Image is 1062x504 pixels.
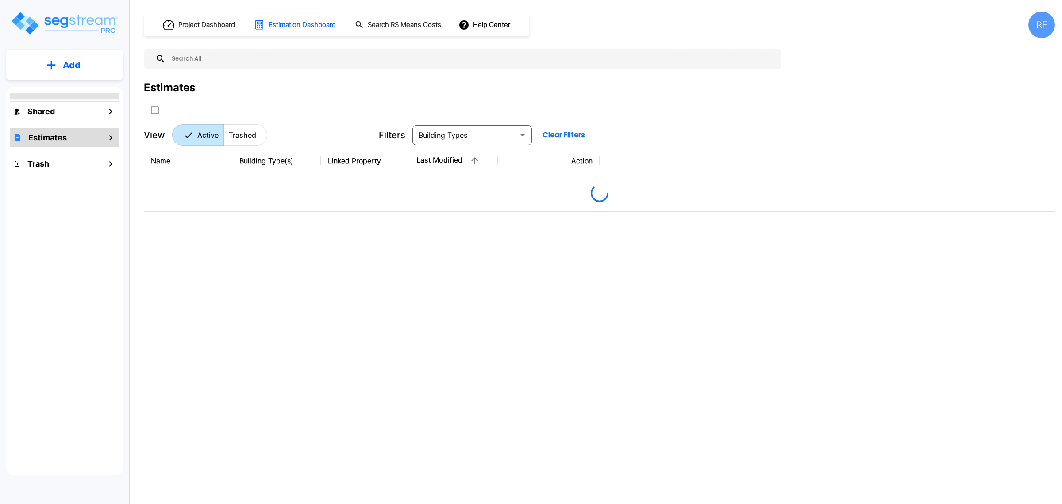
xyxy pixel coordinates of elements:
[172,124,267,146] div: Platform
[6,52,123,78] button: Add
[197,130,219,140] p: Active
[457,16,514,33] button: Help Center
[351,16,446,34] button: Search RS Means Costs
[166,49,777,69] input: Search All
[250,16,341,34] button: Estimation Dashboard
[498,145,600,177] th: Action
[368,20,441,30] h1: Search RS Means Costs
[539,126,589,144] button: Clear Filters
[144,128,165,142] p: View
[146,101,164,119] button: SelectAll
[172,124,224,146] button: Active
[409,145,498,177] th: Last Modified
[1028,12,1055,38] div: RF
[27,158,49,170] h1: Trash
[516,129,529,141] button: Open
[379,128,405,142] p: Filters
[144,80,195,96] div: Estimates
[269,20,336,30] h1: Estimation Dashboard
[415,129,515,141] input: Building Types
[151,155,225,166] div: Name
[27,105,55,117] h1: Shared
[232,145,321,177] th: Building Type(s)
[321,145,409,177] th: Linked Property
[229,130,256,140] p: Trashed
[28,132,67,143] h1: Estimates
[178,20,235,30] h1: Project Dashboard
[223,124,267,146] button: Trashed
[63,58,81,72] p: Add
[10,11,119,36] img: Logo
[159,15,240,35] button: Project Dashboard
